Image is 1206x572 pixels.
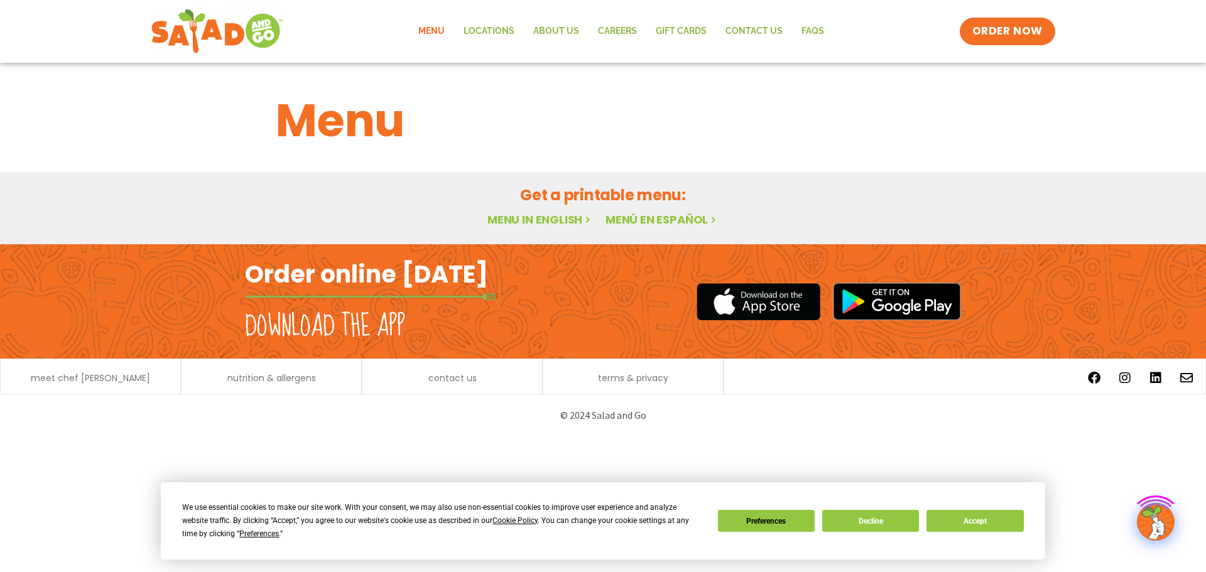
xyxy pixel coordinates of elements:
[227,374,316,382] a: nutrition & allergens
[972,24,1043,39] span: ORDER NOW
[960,18,1055,45] a: ORDER NOW
[487,212,593,227] a: Menu in English
[276,184,930,206] h2: Get a printable menu:
[492,516,538,525] span: Cookie Policy
[646,17,716,46] a: GIFT CARDS
[31,374,150,382] a: meet chef [PERSON_NAME]
[409,17,454,46] a: Menu
[454,17,524,46] a: Locations
[833,283,961,320] img: google_play
[697,281,820,322] img: appstore
[409,17,834,46] nav: Menu
[822,510,919,532] button: Decline
[245,309,405,344] h2: Download the app
[926,510,1023,532] button: Accept
[245,293,496,300] img: fork
[239,529,279,538] span: Preferences
[161,482,1045,559] div: Cookie Consent Prompt
[606,212,719,227] a: Menú en español
[245,259,488,289] h2: Order online [DATE]
[716,17,792,46] a: Contact Us
[792,17,834,46] a: FAQs
[428,374,477,382] a: contact us
[598,374,668,382] a: terms & privacy
[524,17,589,46] a: About Us
[718,510,815,532] button: Preferences
[251,407,955,424] p: © 2024 Salad and Go
[151,6,283,57] img: new-SAG-logo-768×292
[276,87,930,154] h1: Menu
[182,501,702,541] div: We use essential cookies to make our site work. With your consent, we may also use non-essential ...
[589,17,646,46] a: Careers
